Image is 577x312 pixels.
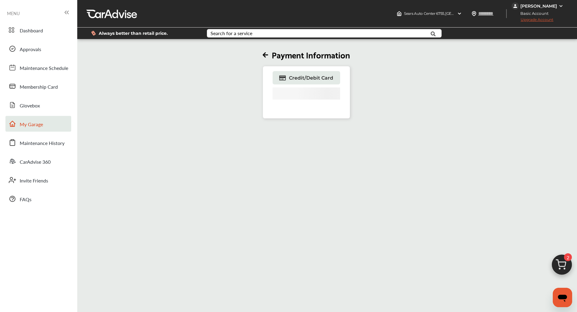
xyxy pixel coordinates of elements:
span: Dashboard [20,27,43,35]
span: Glovebox [20,102,40,110]
iframe: PayPal [273,87,340,115]
a: Glovebox [5,97,71,113]
img: cart_icon.3d0951e8.svg [547,252,576,281]
span: MENU [7,11,20,16]
span: Basic Account [512,10,553,17]
a: CarAdvise 360 [5,153,71,169]
a: Membership Card [5,78,71,94]
img: WGsFRI8htEPBVLJbROoPRyZpYNWhNONpIPPETTm6eUC0GeLEiAAAAAElFTkSuQmCC [559,4,563,8]
span: Membership Card [20,83,58,91]
span: FAQs [20,196,32,204]
a: Credit/Debit Card [273,71,340,84]
img: jVpblrzwTbfkPYzPPzSLxeg0AAAAASUVORK5CYII= [512,2,519,10]
a: Dashboard [5,22,71,38]
span: Always better than retail price. [99,31,168,35]
span: Maintenance Schedule [20,64,68,72]
span: Maintenance History [20,140,65,147]
img: header-down-arrow.9dd2ce7d.svg [457,11,462,16]
a: Approvals [5,41,71,57]
div: Search for a service [211,31,252,36]
iframe: Button to launch messaging window [553,288,572,307]
a: FAQs [5,191,71,207]
img: location_vector.a44bc228.svg [472,11,476,16]
a: Maintenance History [5,135,71,150]
span: Sears Auto Center 6755 , [GEOGRAPHIC_DATA] [GEOGRAPHIC_DATA] , FL 33612 [404,11,540,16]
span: Upgrade Account [512,17,553,25]
span: Credit/Debit Card [289,75,333,81]
span: 2 [564,253,572,261]
a: Invite Friends [5,172,71,188]
span: My Garage [20,121,43,129]
span: Approvals [20,46,41,54]
span: CarAdvise 360 [20,158,51,166]
a: My Garage [5,116,71,132]
img: header-home-logo.8d720a4f.svg [397,11,402,16]
a: Maintenance Schedule [5,60,71,75]
h2: Payment Information [263,49,350,60]
span: Invite Friends [20,177,48,185]
img: dollor_label_vector.a70140d1.svg [91,31,96,36]
div: [PERSON_NAME] [520,3,557,9]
